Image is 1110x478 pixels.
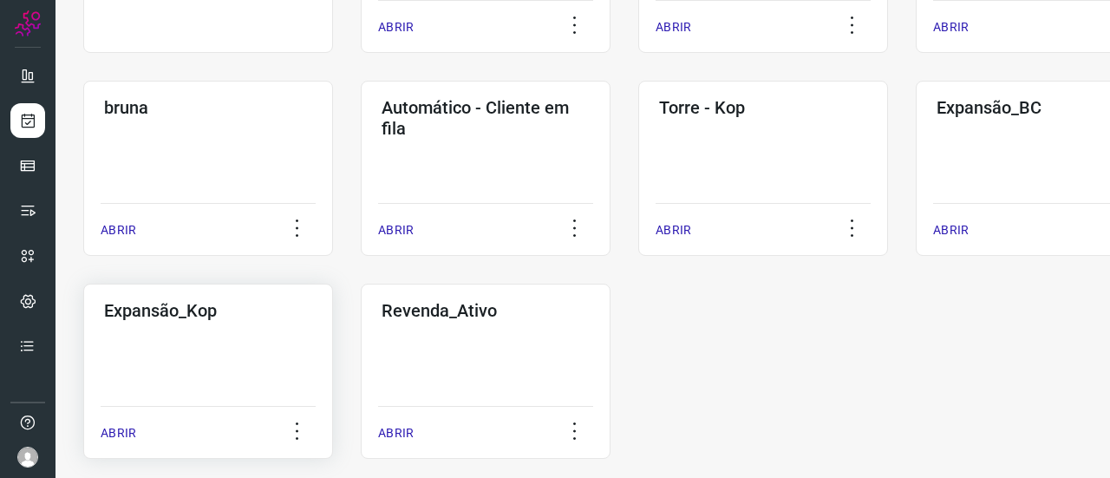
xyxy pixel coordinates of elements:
p: ABRIR [933,221,969,239]
p: ABRIR [378,221,414,239]
h3: bruna [104,97,312,118]
p: ABRIR [656,18,691,36]
p: ABRIR [933,18,969,36]
img: avatar-user-boy.jpg [17,447,38,468]
h3: Expansão_Kop [104,300,312,321]
h3: Torre - Kop [659,97,867,118]
p: ABRIR [656,221,691,239]
p: ABRIR [101,424,136,442]
p: ABRIR [101,221,136,239]
h3: Revenda_Ativo [382,300,590,321]
p: ABRIR [378,424,414,442]
p: ABRIR [378,18,414,36]
img: Logo [15,10,41,36]
h3: Automático - Cliente em fila [382,97,590,139]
